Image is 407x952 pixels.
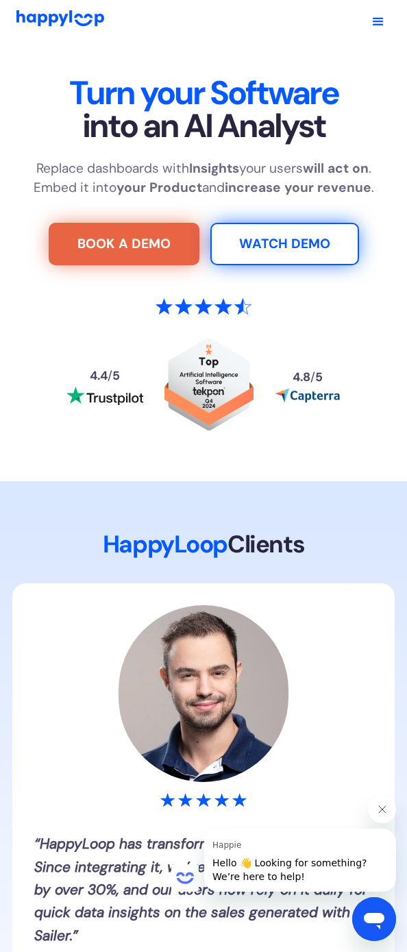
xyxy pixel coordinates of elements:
[108,368,112,383] span: /
[275,371,341,403] a: Read reviews about HappyLoop on Capterra
[303,160,369,177] strong: will act on
[16,110,391,143] span: into an AI Analyst
[119,605,288,781] img: Young man with blue polo t-shirt smiling. Profile Picture
[49,223,199,265] a: Try For Free
[16,10,104,26] img: HappyLoop Logo
[116,179,202,196] strong: your Product
[310,369,315,385] span: /
[225,179,371,196] strong: increase your revenue
[66,370,143,405] a: Read reviews about HappyLoop on Trustpilot
[8,530,399,559] h2: HappyLoop
[171,864,199,892] iframe: no content
[16,77,391,143] h1: Turn your Software
[34,159,374,199] p: Replace dashboards with your users . Embed it into and .
[352,897,396,941] iframe: Button to launch messaging window
[171,796,396,892] div: Happie says "Hello 👋 Looking for something? We’re here to help!". Open messaging window to contin...
[369,796,396,823] iframe: Close message from Happie
[358,1,399,42] div: Open navigation menu
[90,370,120,382] div: 4.4 5
[293,371,323,384] div: 4.8 5
[204,829,396,892] iframe: Message from Happie
[210,223,359,265] a: Watch Demo
[189,160,239,177] strong: Insights
[227,528,304,560] strong: Clients
[16,10,104,33] a: Go to Home Page
[164,338,254,437] a: Read reviews about HappyLoop on Tekpon
[34,834,368,944] strong: “HappyLoop has transformed our platform’s value. Since integrating it, we’ve seen engagement grow...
